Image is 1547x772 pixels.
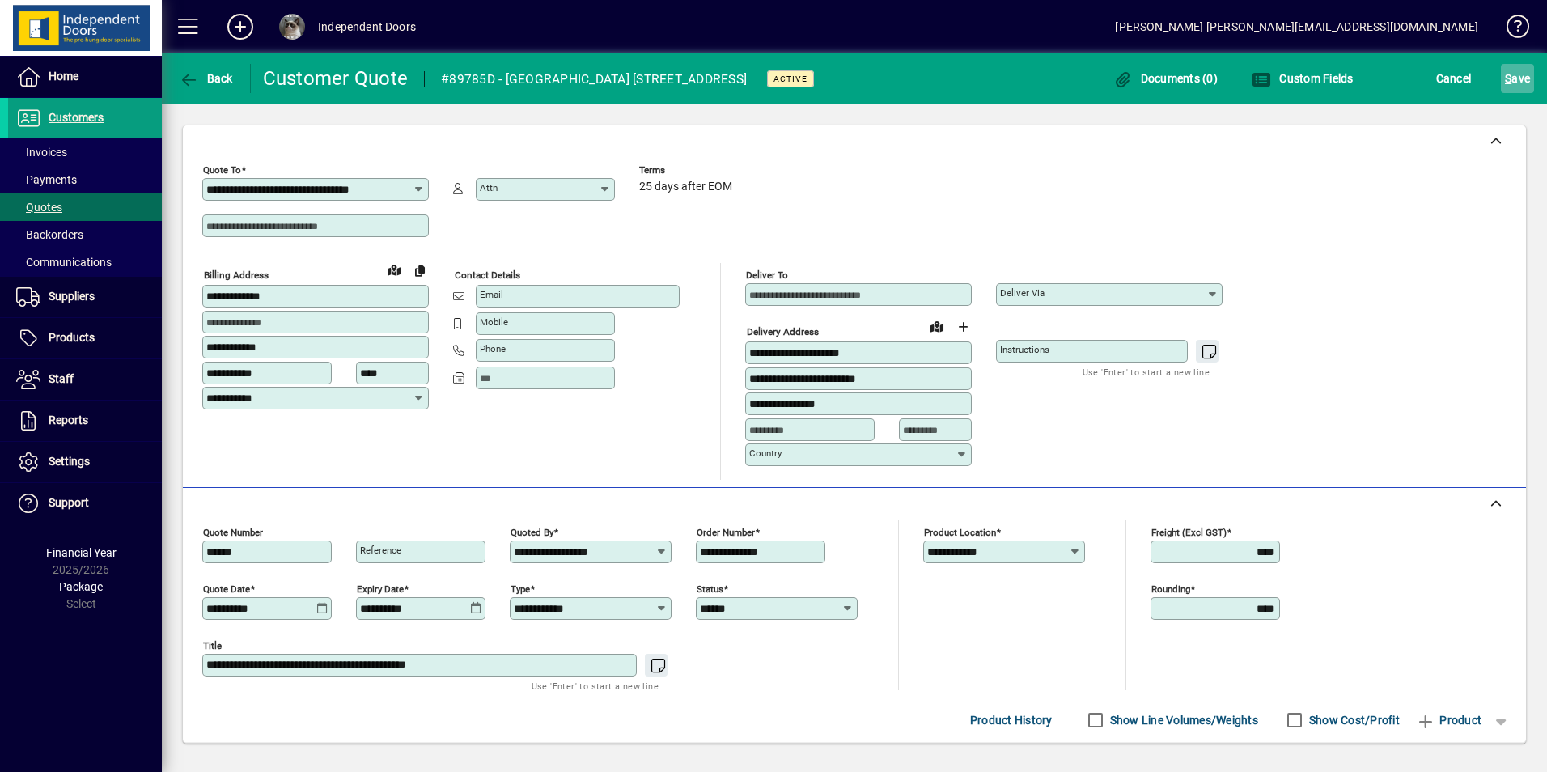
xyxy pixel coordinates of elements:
a: Backorders [8,221,162,248]
a: Invoices [8,138,162,166]
span: Products [49,331,95,344]
a: Suppliers [8,277,162,317]
button: Product [1408,706,1490,735]
span: Customers [49,111,104,124]
span: ave [1505,66,1530,91]
span: Suppliers [49,290,95,303]
mat-label: Instructions [1000,344,1049,355]
span: Backorders [16,228,83,241]
mat-label: Email [480,289,503,300]
span: Product [1416,707,1481,733]
span: Invoices [16,146,67,159]
mat-label: Mobile [480,316,508,328]
div: #89785D - [GEOGRAPHIC_DATA] [STREET_ADDRESS] [441,66,747,92]
span: Back [179,72,233,85]
mat-label: Status [697,583,723,594]
a: Settings [8,442,162,482]
span: S [1505,72,1511,85]
span: Settings [49,455,90,468]
button: Cancel [1432,64,1476,93]
mat-hint: Use 'Enter' to start a new line [532,677,659,695]
mat-label: Expiry date [357,583,404,594]
span: Home [49,70,78,83]
span: Terms [639,165,736,176]
mat-label: Quote number [203,526,263,537]
mat-label: Product location [924,526,996,537]
span: Product History [970,707,1053,733]
mat-label: Phone [480,343,506,354]
button: Save [1501,64,1534,93]
div: Customer Quote [263,66,409,91]
a: Reports [8,401,162,441]
a: Support [8,483,162,524]
span: Payments [16,173,77,186]
span: Financial Year [46,546,117,559]
button: Custom Fields [1248,64,1358,93]
button: Product History [964,706,1059,735]
mat-label: Quote date [203,583,250,594]
mat-label: Reference [360,545,401,556]
button: Copy to Delivery address [407,257,433,283]
mat-label: Freight (excl GST) [1151,526,1227,537]
span: 25 days after EOM [639,180,732,193]
span: Staff [49,372,74,385]
span: Support [49,496,89,509]
mat-label: Country [749,448,782,459]
mat-label: Rounding [1151,583,1190,594]
a: Quotes [8,193,162,221]
button: Back [175,64,237,93]
span: Communications [16,256,112,269]
mat-label: Attn [480,182,498,193]
mat-hint: Use 'Enter' to start a new line [1083,363,1210,381]
div: Independent Doors [318,14,416,40]
a: Communications [8,248,162,276]
a: Staff [8,359,162,400]
a: View on map [381,257,407,282]
mat-label: Quote To [203,164,241,176]
mat-label: Type [511,583,530,594]
app-page-header-button: Back [162,64,251,93]
span: Active [773,74,807,84]
mat-label: Deliver via [1000,287,1045,299]
span: Package [59,580,103,593]
span: Quotes [16,201,62,214]
mat-label: Order number [697,526,755,537]
mat-label: Deliver To [746,269,788,281]
label: Show Cost/Profit [1306,712,1400,728]
a: Products [8,318,162,358]
button: Add [214,12,266,41]
span: Reports [49,414,88,426]
button: Profile [266,12,318,41]
a: View on map [924,313,950,339]
div: [PERSON_NAME] [PERSON_NAME][EMAIL_ADDRESS][DOMAIN_NAME] [1115,14,1478,40]
span: Documents (0) [1113,72,1218,85]
mat-label: Quoted by [511,526,553,537]
button: Documents (0) [1108,64,1222,93]
mat-label: Title [203,639,222,651]
label: Show Line Volumes/Weights [1107,712,1258,728]
button: Choose address [950,314,976,340]
a: Home [8,57,162,97]
span: Custom Fields [1252,72,1354,85]
span: Cancel [1436,66,1472,91]
a: Knowledge Base [1494,3,1527,56]
a: Payments [8,166,162,193]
